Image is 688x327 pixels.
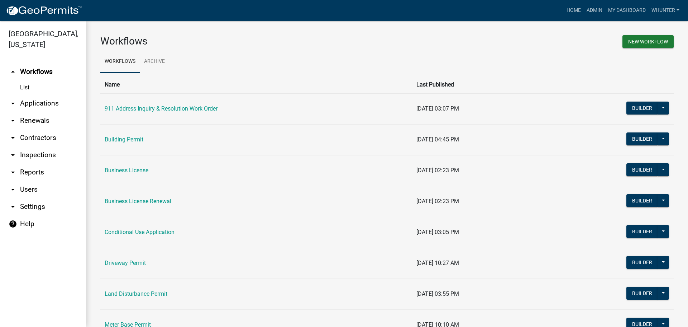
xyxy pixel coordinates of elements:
span: [DATE] 03:05 PM [416,229,459,235]
a: 911 Address Inquiry & Resolution Work Order [105,105,218,112]
a: Land Disturbance Permit [105,290,167,297]
span: [DATE] 03:07 PM [416,105,459,112]
a: My Dashboard [605,4,649,17]
a: Admin [584,4,605,17]
a: Business License Renewal [105,198,171,205]
i: arrow_drop_down [9,99,17,108]
th: Name [100,76,412,93]
i: help [9,220,17,228]
i: arrow_drop_down [9,185,17,194]
button: Builder [626,163,658,176]
i: arrow_drop_down [9,116,17,125]
button: Builder [626,132,658,145]
a: Driveway Permit [105,260,146,266]
a: Conditional Use Application [105,229,175,235]
a: Workflows [100,50,140,73]
a: Home [564,4,584,17]
span: [DATE] 02:23 PM [416,167,459,174]
a: whunter [649,4,682,17]
button: Builder [626,102,658,115]
a: Business License [105,167,148,174]
a: Archive [140,50,169,73]
button: New Workflow [622,35,674,48]
button: Builder [626,194,658,207]
span: [DATE] 03:55 PM [416,290,459,297]
h3: Workflows [100,35,382,47]
i: arrow_drop_up [9,67,17,76]
span: [DATE] 04:45 PM [416,136,459,143]
span: [DATE] 02:23 PM [416,198,459,205]
th: Last Published [412,76,542,93]
span: [DATE] 10:27 AM [416,260,459,266]
i: arrow_drop_down [9,202,17,211]
a: Building Permit [105,136,143,143]
button: Builder [626,287,658,300]
button: Builder [626,225,658,238]
button: Builder [626,256,658,269]
i: arrow_drop_down [9,168,17,177]
i: arrow_drop_down [9,134,17,142]
i: arrow_drop_down [9,151,17,159]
